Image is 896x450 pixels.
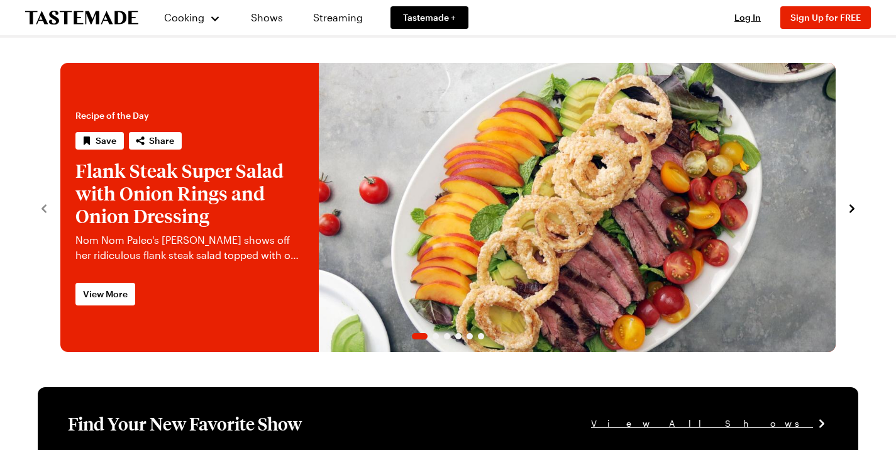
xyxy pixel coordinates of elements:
span: Go to slide 1 [412,333,428,339]
span: View More [83,288,128,300]
a: To Tastemade Home Page [25,11,138,25]
div: 1 / 6 [60,63,836,352]
span: Sign Up for FREE [790,12,861,23]
span: Cooking [164,11,204,23]
button: navigate to previous item [38,200,50,215]
h1: Find Your New Favorite Show [68,412,302,435]
span: View All Shows [591,417,813,431]
span: Go to slide 3 [444,333,450,339]
button: Sign Up for FREE [780,6,871,29]
button: Cooking [163,3,221,33]
span: Tastemade + [403,11,456,24]
a: View More [75,283,135,305]
span: Share [149,134,174,147]
span: Go to slide 5 [467,333,473,339]
a: View All Shows [591,417,828,431]
span: Go to slide 2 [433,333,439,339]
span: Go to slide 4 [455,333,462,339]
button: Log In [722,11,773,24]
span: Log In [734,12,761,23]
button: navigate to next item [846,200,858,215]
span: Save [96,134,116,147]
button: Share [129,132,182,150]
a: Tastemade + [390,6,468,29]
button: Save recipe [75,132,124,150]
span: Go to slide 6 [478,333,484,339]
